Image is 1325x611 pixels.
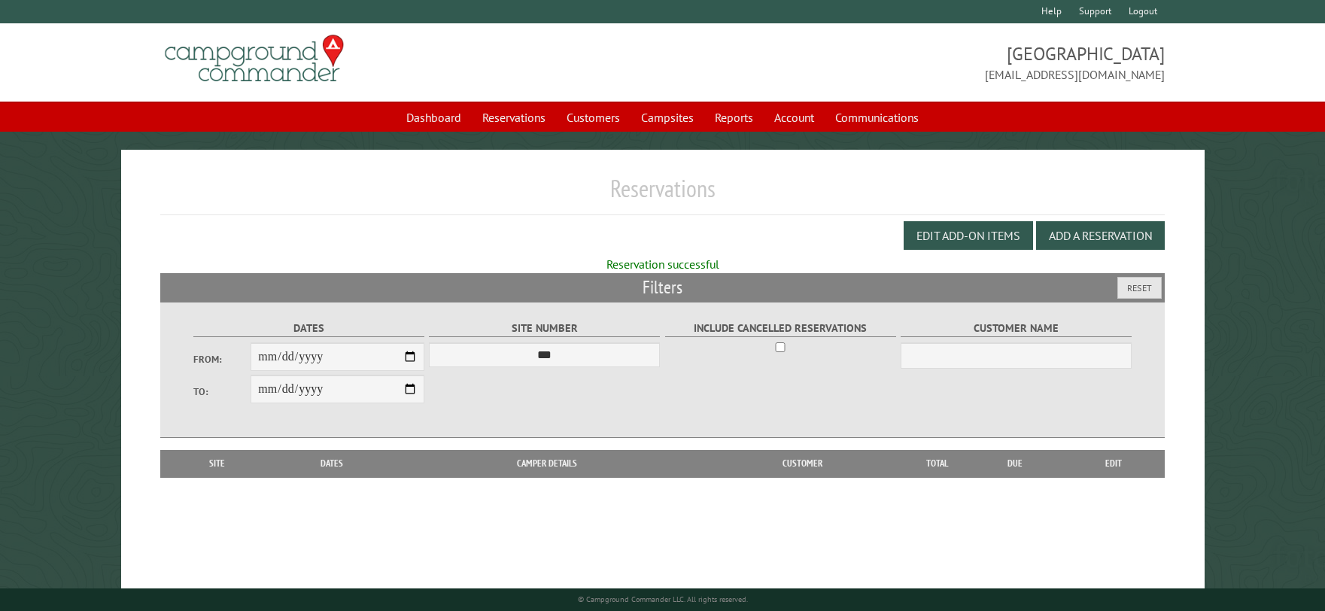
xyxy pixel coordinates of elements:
[558,103,629,132] a: Customers
[397,103,470,132] a: Dashboard
[1036,221,1165,250] button: Add a Reservation
[397,450,698,477] th: Camper Details
[168,450,266,477] th: Site
[901,320,1132,337] label: Customer Name
[193,352,251,366] label: From:
[698,450,907,477] th: Customer
[826,103,928,132] a: Communications
[706,103,762,132] a: Reports
[665,320,896,337] label: Include Cancelled Reservations
[266,450,396,477] th: Dates
[967,450,1062,477] th: Due
[429,320,660,337] label: Site Number
[663,41,1165,84] span: [GEOGRAPHIC_DATA] [EMAIL_ADDRESS][DOMAIN_NAME]
[160,273,1164,302] h2: Filters
[765,103,823,132] a: Account
[160,174,1164,215] h1: Reservations
[473,103,555,132] a: Reservations
[193,320,424,337] label: Dates
[1062,450,1165,477] th: Edit
[907,450,967,477] th: Total
[1117,277,1162,299] button: Reset
[578,594,748,604] small: © Campground Commander LLC. All rights reserved.
[160,256,1164,272] div: Reservation successful
[632,103,703,132] a: Campsites
[193,385,251,399] label: To:
[904,221,1033,250] button: Edit Add-on Items
[160,29,348,88] img: Campground Commander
